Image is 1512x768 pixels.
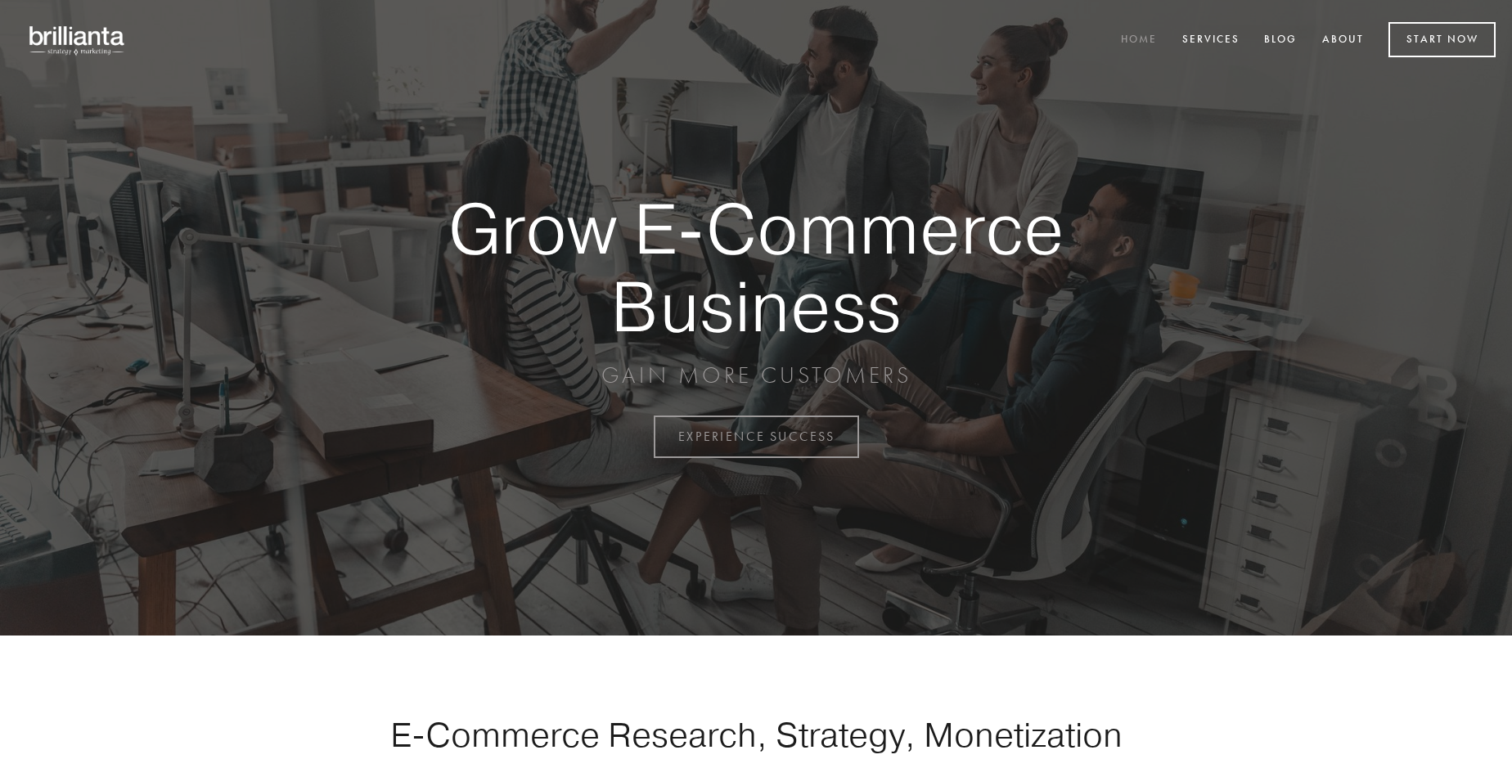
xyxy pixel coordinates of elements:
strong: Grow E-Commerce Business [391,190,1121,344]
a: Home [1110,27,1168,54]
a: About [1312,27,1375,54]
a: Start Now [1388,22,1496,57]
img: brillianta - research, strategy, marketing [16,16,139,64]
p: GAIN MORE CUSTOMERS [391,361,1121,390]
a: EXPERIENCE SUCCESS [654,415,859,458]
a: Blog [1253,27,1307,54]
a: Services [1172,27,1250,54]
h1: E-Commerce Research, Strategy, Monetization [339,714,1173,755]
